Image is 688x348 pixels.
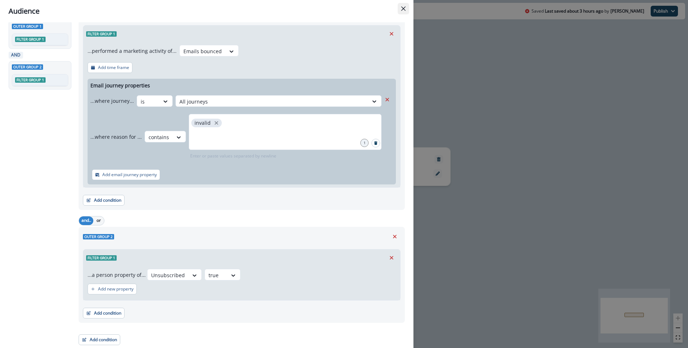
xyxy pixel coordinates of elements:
div: 1 [360,139,369,147]
button: Add condition [79,334,120,345]
button: Add condition [83,308,125,319]
button: or [93,216,104,225]
p: Add new property [98,287,134,292]
p: ...where reason for ... [90,133,142,141]
span: Filter group 1 [15,37,46,42]
span: Outer group 2 [83,234,114,239]
span: Outer group 1 [12,24,43,29]
button: Add email journey property [92,169,160,180]
p: Email journey properties [90,82,150,89]
span: Outer group 2 [12,64,43,70]
p: Add email journey property [102,172,157,177]
button: Add condition [83,195,125,206]
p: invalid [195,120,211,126]
p: ...where journey... [90,97,134,105]
button: Remove [382,94,393,105]
span: Filter group 1 [15,77,46,83]
button: Remove [386,28,397,39]
button: Close [398,3,409,14]
p: AND [10,52,22,58]
button: Remove [386,252,397,263]
button: and.. [79,216,93,225]
button: close [213,119,220,127]
p: ...a person property of... [88,271,146,279]
button: Search [371,139,380,147]
div: Audience [9,6,405,17]
button: Add new property [88,284,137,294]
p: Add time frame [98,65,129,70]
span: Filter group 1 [86,31,117,37]
button: Remove [389,231,401,242]
p: Enter or paste values separated by newline [189,153,278,159]
p: ...performed a marketing activity of... [88,47,177,55]
span: Filter group 1 [86,255,117,261]
button: Add time frame [88,62,132,73]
